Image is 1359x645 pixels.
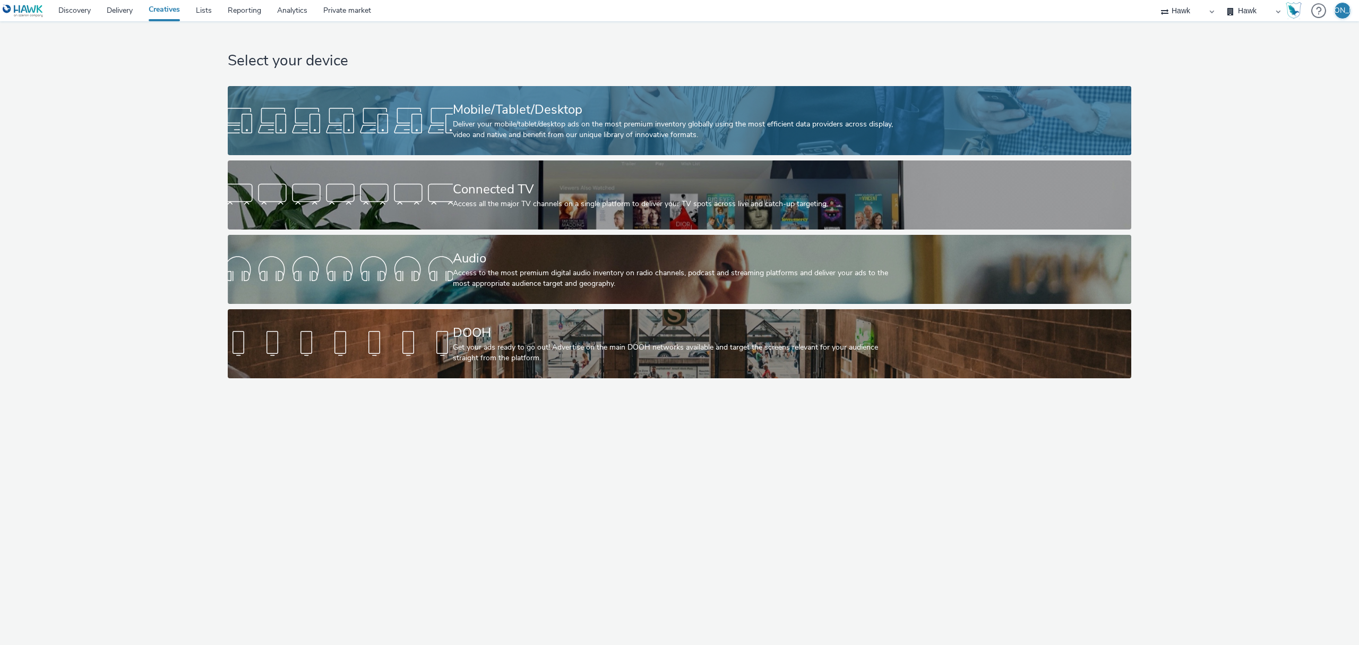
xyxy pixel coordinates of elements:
div: DOOH [453,324,902,342]
a: Mobile/Tablet/DesktopDeliver your mobile/tablet/desktop ads on the most premium inventory globall... [228,86,1131,155]
a: DOOHGet your ads ready to go out! Advertise on the main DOOH networks available and target the sc... [228,309,1131,378]
div: Connected TV [453,180,902,199]
a: Hawk Academy [1286,2,1306,19]
div: Audio [453,249,902,268]
div: Deliver your mobile/tablet/desktop ads on the most premium inventory globally using the most effi... [453,119,902,141]
img: Hawk Academy [1286,2,1302,19]
div: Access all the major TV channels on a single platform to deliver your TV spots across live and ca... [453,199,902,209]
div: Access to the most premium digital audio inventory on radio channels, podcast and streaming platf... [453,268,902,290]
div: Mobile/Tablet/Desktop [453,100,902,119]
a: AudioAccess to the most premium digital audio inventory on radio channels, podcast and streaming ... [228,235,1131,304]
h1: Select your device [228,51,1131,71]
div: Get your ads ready to go out! Advertise on the main DOOH networks available and target the screen... [453,342,902,364]
img: undefined Logo [3,4,44,18]
a: Connected TVAccess all the major TV channels on a single platform to deliver your TV spots across... [228,160,1131,230]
